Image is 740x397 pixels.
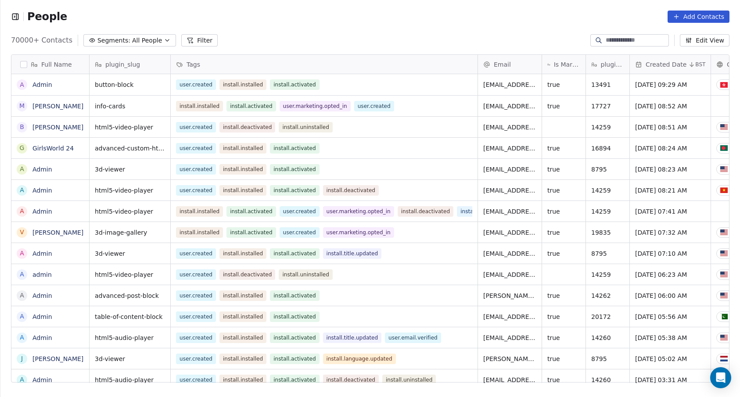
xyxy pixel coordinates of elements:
span: user.created [176,79,216,90]
span: install.installed [219,311,266,322]
div: B [20,122,24,132]
span: button-block [95,80,165,89]
span: install.installed [219,164,266,175]
div: A [20,80,24,89]
span: install.installed [176,206,223,217]
span: [DATE] 05:56 AM [635,312,705,321]
span: table-of-content-block [95,312,165,321]
span: install.activated [270,185,319,196]
a: [PERSON_NAME] [32,355,83,362]
span: true [547,207,580,216]
span: [EMAIL_ADDRESS][DOMAIN_NAME] [483,80,536,89]
span: Email [494,60,511,69]
div: A [20,249,24,258]
span: user.created [354,101,394,111]
span: user.created [176,122,216,132]
span: install.deactivated [323,185,379,196]
span: install.activated [270,164,319,175]
span: 8795 [591,165,624,174]
span: user.created [176,354,216,364]
a: Admin [32,208,52,215]
span: [EMAIL_ADDRESS][PERSON_NAME][DOMAIN_NAME] [483,333,536,342]
span: install.installed [176,227,223,238]
button: Filter [181,34,218,46]
span: user.marketing.opted_in [280,101,351,111]
div: A [20,312,24,321]
span: install.title.updated [323,333,382,343]
span: [EMAIL_ADDRESS][DOMAIN_NAME] [483,376,536,384]
div: A [20,375,24,384]
span: user.marketing.opted_in [323,227,394,238]
span: 16894 [591,144,624,153]
span: install.activated [270,354,319,364]
div: A [20,165,24,174]
span: 8795 [591,249,624,258]
span: true [547,186,580,195]
span: user.created [176,290,216,301]
span: People [27,10,67,23]
span: 3d-viewer [95,165,165,174]
span: Full Name [41,60,72,69]
span: user.email.verified [385,333,441,343]
span: install.activated [270,143,319,154]
span: [PERSON_NAME][EMAIL_ADDRESS][DOMAIN_NAME] [483,291,536,300]
span: true [547,333,580,342]
div: J [21,354,23,363]
div: grid [11,74,90,383]
span: user.created [176,311,216,322]
span: 19835 [591,228,624,237]
span: [DATE] 07:41 AM [635,207,705,216]
div: plugin_slug [90,55,170,74]
a: [PERSON_NAME] [32,124,83,131]
span: user.created [176,375,216,385]
span: 14260 [591,376,624,384]
span: Segments: [97,36,130,45]
span: 13491 [591,80,624,89]
span: install.deactivated [219,122,275,132]
div: Tags [171,55,478,74]
span: install.activated [270,79,319,90]
span: Is Marketing Allowed [554,60,580,69]
a: [PERSON_NAME] [32,229,83,236]
span: install.sdk.version.updated [457,206,535,217]
span: html5-video-player [95,270,165,279]
span: install.uninstalled [382,375,436,385]
span: [DATE] 09:29 AM [635,80,705,89]
a: admin [32,271,52,278]
span: [DATE] 08:23 AM [635,165,705,174]
span: [DATE] 06:23 AM [635,270,705,279]
span: 14259 [591,186,624,195]
span: [EMAIL_ADDRESS][DOMAIN_NAME] [483,144,536,153]
span: [EMAIL_ADDRESS][DOMAIN_NAME] [483,270,536,279]
div: A [20,207,24,216]
span: true [547,312,580,321]
div: Is Marketing Allowed [542,55,586,74]
div: A [20,186,24,195]
span: html5-video-player [95,207,165,216]
span: user.created [176,164,216,175]
div: Email [478,55,542,74]
span: [EMAIL_ADDRESS][DOMAIN_NAME] [483,165,536,174]
span: user.created [176,333,216,343]
span: install.title.updated [323,248,382,259]
span: install.installed [219,333,266,343]
span: install.activated [270,311,319,322]
span: install.installed [219,290,266,301]
span: user.created [176,248,216,259]
span: install.installed [219,375,266,385]
span: install.installed [219,248,266,259]
div: A [20,333,24,342]
span: [DATE] 05:38 AM [635,333,705,342]
span: user.created [176,185,216,196]
span: BST [695,61,705,68]
span: user.marketing.opted_in [323,206,394,217]
button: Edit View [680,34,729,46]
div: a [20,270,24,279]
span: true [547,165,580,174]
span: user.created [280,206,320,217]
span: install.activated [270,333,319,343]
span: true [547,228,580,237]
span: html5-video-player [95,123,165,132]
span: user.created [280,227,320,238]
span: [EMAIL_ADDRESS][DOMAIN_NAME] [483,249,536,258]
